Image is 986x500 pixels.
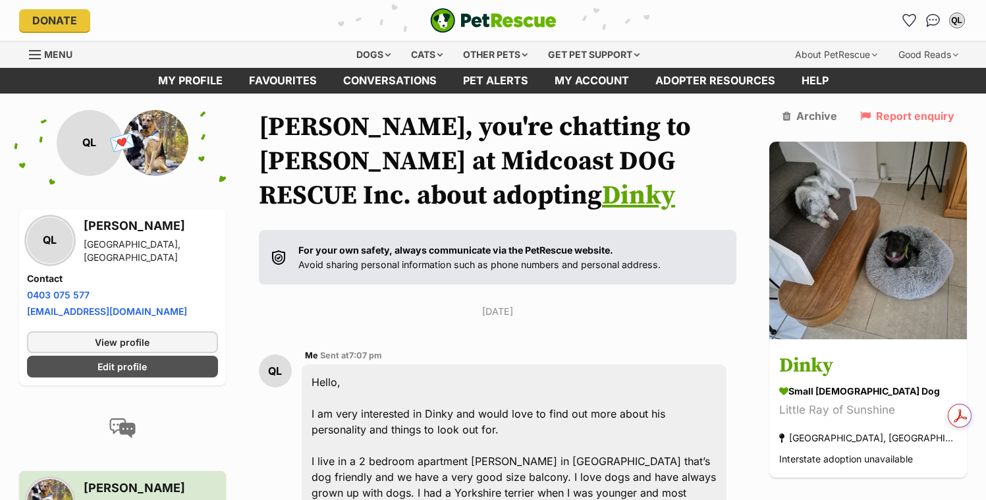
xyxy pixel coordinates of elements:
[889,42,968,68] div: Good Reads
[450,68,541,94] a: Pet alerts
[109,418,136,438] img: conversation-icon-4a6f8262b818ee0b60e3300018af0b2d0b884aa5de6e9bcb8d3d4eeb1a70a7c4.svg
[27,356,218,377] a: Edit profile
[779,429,957,447] div: [GEOGRAPHIC_DATA], [GEOGRAPHIC_DATA]
[97,360,147,374] span: Edit profile
[779,351,957,381] h3: Dinky
[320,350,382,360] span: Sent at
[29,42,82,65] a: Menu
[779,401,957,419] div: Little Ray of Sunshine
[330,68,450,94] a: conversations
[402,42,452,68] div: Cats
[788,68,842,94] a: Help
[27,306,187,317] a: [EMAIL_ADDRESS][DOMAIN_NAME]
[298,243,661,271] p: Avoid sharing personal information such as phone numbers and personal address.
[259,304,737,318] p: [DATE]
[539,42,649,68] div: Get pet support
[946,10,968,31] button: My account
[84,217,218,235] h3: [PERSON_NAME]
[923,10,944,31] a: Conversations
[860,110,954,122] a: Report enquiry
[786,42,887,68] div: About PetRescue
[27,331,218,353] a: View profile
[27,272,218,285] h4: Contact
[19,9,90,32] a: Donate
[782,110,837,122] a: Archive
[259,354,292,387] div: QL
[602,179,675,212] a: Dinky
[305,350,318,360] span: Me
[84,479,218,497] h3: [PERSON_NAME]
[926,14,940,27] img: chat-41dd97257d64d25036548639549fe6c8038ab92f7586957e7f3b1b290dea8141.svg
[259,110,737,213] h1: [PERSON_NAME], you're chatting to [PERSON_NAME] at Midcoast DOG RESCUE Inc. about adopting
[27,289,90,300] a: 0403 075 577
[642,68,788,94] a: Adopter resources
[57,110,123,176] div: QL
[769,341,967,478] a: Dinky small [DEMOGRAPHIC_DATA] Dog Little Ray of Sunshine [GEOGRAPHIC_DATA], [GEOGRAPHIC_DATA] In...
[145,68,236,94] a: My profile
[349,350,382,360] span: 7:07 pm
[779,384,957,398] div: small [DEMOGRAPHIC_DATA] Dog
[454,42,537,68] div: Other pets
[236,68,330,94] a: Favourites
[950,14,964,27] div: QL
[779,453,913,464] span: Interstate adoption unavailable
[107,128,137,157] span: 💌
[430,8,557,33] img: logo-e224e6f780fb5917bec1dbf3a21bbac754714ae5b6737aabdf751b685950b380.svg
[347,42,400,68] div: Dogs
[541,68,642,94] a: My account
[95,335,150,349] span: View profile
[899,10,968,31] ul: Account quick links
[84,238,218,264] div: [GEOGRAPHIC_DATA], [GEOGRAPHIC_DATA]
[430,8,557,33] a: PetRescue
[44,49,72,60] span: Menu
[298,244,613,256] strong: For your own safety, always communicate via the PetRescue website.
[27,217,73,264] div: QL
[123,110,188,176] img: Midcoast DOG RESCUE Inc. profile pic
[899,10,920,31] a: Favourites
[769,142,967,339] img: Dinky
